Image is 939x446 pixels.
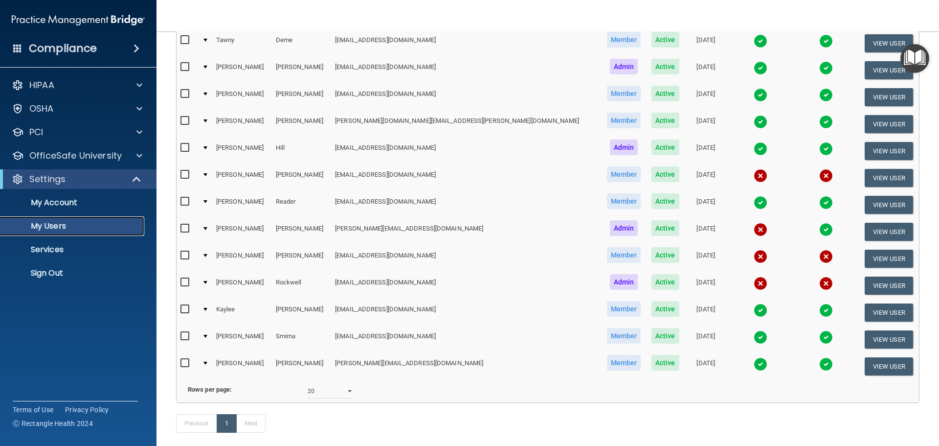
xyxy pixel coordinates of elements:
[684,191,727,218] td: [DATE]
[651,274,679,290] span: Active
[865,277,913,295] button: View User
[819,61,833,75] img: tick.e7d51cea.svg
[272,84,332,111] td: [PERSON_NAME]
[754,142,767,156] img: tick.e7d51cea.svg
[865,357,913,376] button: View User
[12,10,145,30] img: PMB logo
[684,164,727,191] td: [DATE]
[754,250,767,263] img: cross.ca9f0e7f.svg
[272,57,332,84] td: [PERSON_NAME]
[212,272,272,299] td: [PERSON_NAME]
[65,405,109,415] a: Privacy Policy
[684,353,727,379] td: [DATE]
[865,169,913,187] button: View User
[212,245,272,272] td: [PERSON_NAME]
[684,218,727,245] td: [DATE]
[865,61,913,79] button: View User
[684,30,727,57] td: [DATE]
[865,115,913,133] button: View User
[684,57,727,84] td: [DATE]
[607,328,641,344] span: Member
[819,142,833,156] img: tick.e7d51cea.svg
[6,245,140,255] p: Services
[819,196,833,210] img: tick.e7d51cea.svg
[607,301,641,317] span: Member
[29,173,66,185] p: Settings
[6,198,140,208] p: My Account
[651,86,679,101] span: Active
[865,196,913,214] button: View User
[212,30,272,57] td: Tawny
[684,245,727,272] td: [DATE]
[331,57,601,84] td: [EMAIL_ADDRESS][DOMAIN_NAME]
[607,32,641,47] span: Member
[212,138,272,164] td: [PERSON_NAME]
[272,111,332,138] td: [PERSON_NAME]
[331,218,601,245] td: [PERSON_NAME][EMAIL_ADDRESS][DOMAIN_NAME]
[272,272,332,299] td: Rockwell
[12,79,142,91] a: HIPAA
[331,191,601,218] td: [EMAIL_ADDRESS][DOMAIN_NAME]
[272,164,332,191] td: [PERSON_NAME]
[13,405,53,415] a: Terms of Use
[217,414,237,433] a: 1
[651,113,679,128] span: Active
[212,191,272,218] td: [PERSON_NAME]
[607,166,641,182] span: Member
[754,115,767,129] img: tick.e7d51cea.svg
[29,79,54,91] p: HIPAA
[651,301,679,317] span: Active
[865,223,913,241] button: View User
[212,299,272,326] td: Kaylee
[29,103,54,115] p: OSHA
[865,304,913,322] button: View User
[754,196,767,210] img: tick.e7d51cea.svg
[212,111,272,138] td: [PERSON_NAME]
[684,111,727,138] td: [DATE]
[754,61,767,75] img: tick.e7d51cea.svg
[331,353,601,379] td: [PERSON_NAME][EMAIL_ADDRESS][DOMAIN_NAME]
[331,326,601,353] td: [EMAIL_ADDRESS][DOMAIN_NAME]
[12,103,142,115] a: OSHA
[272,299,332,326] td: [PERSON_NAME]
[819,115,833,129] img: tick.e7d51cea.svg
[212,326,272,353] td: [PERSON_NAME]
[684,138,727,164] td: [DATE]
[754,357,767,371] img: tick.e7d51cea.svg
[212,353,272,379] td: [PERSON_NAME]
[651,247,679,263] span: Active
[331,30,601,57] td: [EMAIL_ADDRESS][DOMAIN_NAME]
[13,419,93,428] span: Ⓒ Rectangle Health 2024
[272,218,332,245] td: [PERSON_NAME]
[607,193,641,209] span: Member
[865,88,913,106] button: View User
[610,220,638,236] span: Admin
[754,169,767,183] img: cross.ca9f0e7f.svg
[651,59,679,74] span: Active
[331,299,601,326] td: [EMAIL_ADDRESS][DOMAIN_NAME]
[29,150,122,162] p: OfficeSafe University
[331,164,601,191] td: [EMAIL_ADDRESS][DOMAIN_NAME]
[331,84,601,111] td: [EMAIL_ADDRESS][DOMAIN_NAME]
[819,330,833,344] img: tick.e7d51cea.svg
[6,268,140,278] p: Sign Out
[607,355,641,371] span: Member
[29,126,43,138] p: PCI
[607,247,641,263] span: Member
[651,193,679,209] span: Active
[754,277,767,290] img: cross.ca9f0e7f.svg
[6,221,140,231] p: My Users
[29,42,97,55] h4: Compliance
[819,250,833,263] img: cross.ca9f0e7f.svg
[212,57,272,84] td: [PERSON_NAME]
[865,250,913,268] button: View User
[607,86,641,101] span: Member
[188,386,232,393] b: Rows per page:
[900,44,929,73] button: Open Resource Center
[819,88,833,102] img: tick.e7d51cea.svg
[212,164,272,191] td: [PERSON_NAME]
[754,304,767,317] img: tick.e7d51cea.svg
[272,353,332,379] td: [PERSON_NAME]
[272,138,332,164] td: Hill
[651,140,679,155] span: Active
